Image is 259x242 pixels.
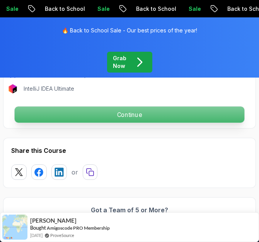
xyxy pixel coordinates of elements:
p: Sale [182,5,207,13]
button: Continue [14,106,245,123]
p: Back to School [39,5,91,13]
p: Continue [15,107,245,123]
h3: Got a Team of 5 or More? [11,205,248,215]
a: Amigoscode PRO Membership [47,225,110,231]
p: Back to School [130,5,182,13]
p: IntelliJ IDEA Ultimate [24,85,74,93]
a: ProveSource [50,232,74,239]
span: Bought [30,225,46,231]
span: [DATE] [30,232,43,239]
p: Sale [91,5,116,13]
p: 🔥 Back to School Sale - Our best prices of the year! [62,27,197,34]
img: jetbrains logo [8,84,17,93]
p: or [72,168,78,177]
span: [PERSON_NAME] [30,217,77,224]
img: provesource social proof notification image [2,215,27,240]
p: Grab Now [113,54,127,70]
h2: Share this Course [11,146,248,155]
